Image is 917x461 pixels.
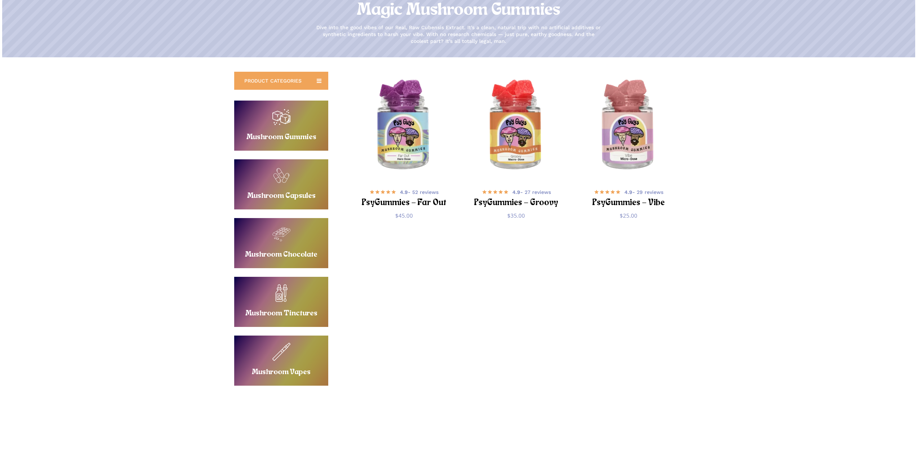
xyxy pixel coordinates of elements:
[576,73,681,179] img: Passionfruit microdose magic mushroom gummies in a PsyGuys branded jar
[351,73,457,179] a: PsyGummies - Far Out
[360,196,448,210] h2: PsyGummies – Far Out
[507,212,511,219] span: $
[395,212,413,219] bdi: 45.00
[315,24,603,45] p: Dive into the good vibes of our Real, Raw Cubensis Extract. It’s a clean, natural trip with no ar...
[400,189,439,196] span: - 52 reviews
[351,73,457,179] img: Blackberry hero dose magic mushroom gummies in a PsyGuys branded jar
[585,187,672,207] a: 4.9- 29 reviews PsyGummies – Vibe
[395,212,399,219] span: $
[360,187,448,207] a: 4.9- 52 reviews PsyGummies – Far Out
[624,189,632,195] b: 4.9
[0,0,917,21] h1: Magic Mushroom Gummies
[620,212,623,219] span: $
[464,73,569,179] img: Strawberry macrodose magic mushroom gummies in a PsyGuys branded jar
[585,196,672,210] h2: PsyGummies – Vibe
[473,187,560,207] a: 4.9- 27 reviews PsyGummies – Groovy
[244,77,302,84] span: PRODUCT CATEGORIES
[473,196,560,210] h2: PsyGummies – Groovy
[507,212,525,219] bdi: 35.00
[234,72,328,90] a: PRODUCT CATEGORIES
[512,189,520,195] b: 4.9
[620,212,637,219] bdi: 25.00
[464,73,569,179] a: PsyGummies - Groovy
[624,189,663,196] span: - 29 reviews
[400,189,408,195] b: 4.9
[576,73,681,179] a: PsyGummies - Vibe
[512,189,551,196] span: - 27 reviews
